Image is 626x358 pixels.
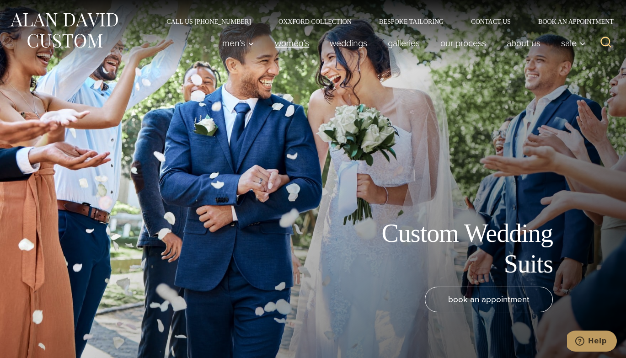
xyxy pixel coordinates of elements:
[265,18,365,25] a: Oxxford Collection
[212,34,591,52] nav: Primary Navigation
[365,18,457,25] a: Bespoke Tailoring
[430,34,497,52] a: Our Process
[567,331,617,353] iframe: Opens a widget where you can chat to one of our agents
[551,34,591,52] button: Child menu of Sale
[9,10,119,51] img: Alan David Custom
[457,18,524,25] a: Contact Us
[524,18,617,25] a: Book an Appointment
[347,218,553,279] h1: Custom Wedding Suits
[425,287,553,312] a: book an appointment
[265,34,320,52] a: Women’s
[212,34,265,52] button: Child menu of Men’s
[448,293,530,306] span: book an appointment
[497,34,551,52] a: About Us
[320,34,378,52] a: weddings
[378,34,430,52] a: Galleries
[153,18,617,25] nav: Secondary Navigation
[595,32,617,54] button: View Search Form
[153,18,265,25] a: Call Us [PHONE_NUMBER]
